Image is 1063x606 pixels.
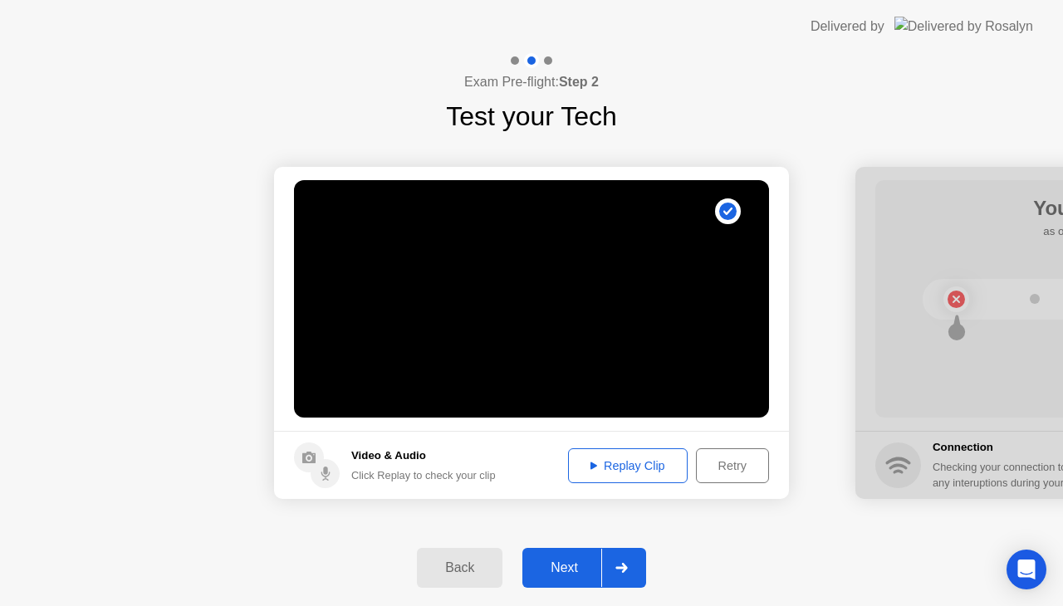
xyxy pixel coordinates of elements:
div: Replay Clip [574,459,682,472]
div: Next [527,560,601,575]
h1: Test your Tech [446,96,617,136]
div: Back [422,560,497,575]
div: Open Intercom Messenger [1007,550,1046,589]
button: Replay Clip [568,448,688,483]
div: Retry [702,459,763,472]
div: Click Replay to check your clip [351,467,496,483]
button: Next [522,548,646,588]
h5: Video & Audio [351,447,496,464]
button: Back [417,548,502,588]
img: Delivered by Rosalyn [894,17,1033,36]
b: Step 2 [559,75,599,89]
div: Delivered by [811,17,884,37]
button: Retry [696,448,769,483]
h4: Exam Pre-flight: [464,72,599,92]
